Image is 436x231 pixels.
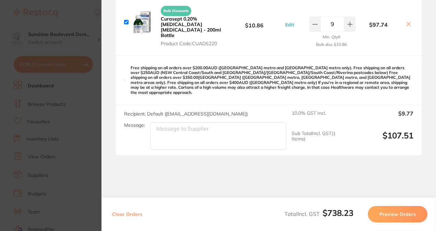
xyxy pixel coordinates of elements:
[323,208,353,218] b: $738.23
[355,131,414,150] output: $107.51
[355,22,401,28] b: $97.74
[131,11,153,33] img: cXp2ZHlzaQ
[284,210,353,217] span: Total Incl. GST
[161,41,223,46] span: Product Code: CUADS220
[225,16,283,29] b: $10.86
[323,35,340,39] small: Min. Qty 6
[110,206,144,222] button: Clear Orders
[131,65,413,95] p: Free shipping on all orders over $200.00AUD ([GEOGRAPHIC_DATA] metro and [GEOGRAPHIC_DATA] metro ...
[124,122,145,128] label: Message:
[368,206,427,222] button: Preview Orders
[292,131,350,150] span: Sub Total Incl. GST ( 1 Items)
[283,22,296,28] button: Edit
[316,42,347,47] small: Bulk disc. $10.86
[161,16,221,38] b: Curasept 0.20% [MEDICAL_DATA] [MEDICAL_DATA] - 200ml Bottle
[161,6,191,16] span: Bulk Discounts
[159,3,225,47] button: Bulk Discounts Curasept 0.20% [MEDICAL_DATA] [MEDICAL_DATA] - 200ml Bottle Product Code:CUADS220
[355,110,414,125] output: $9.77
[292,110,350,125] span: 10.0 % GST Incl.
[124,111,248,117] span: Recipient: Default ( [EMAIL_ADDRESS][DOMAIN_NAME] )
